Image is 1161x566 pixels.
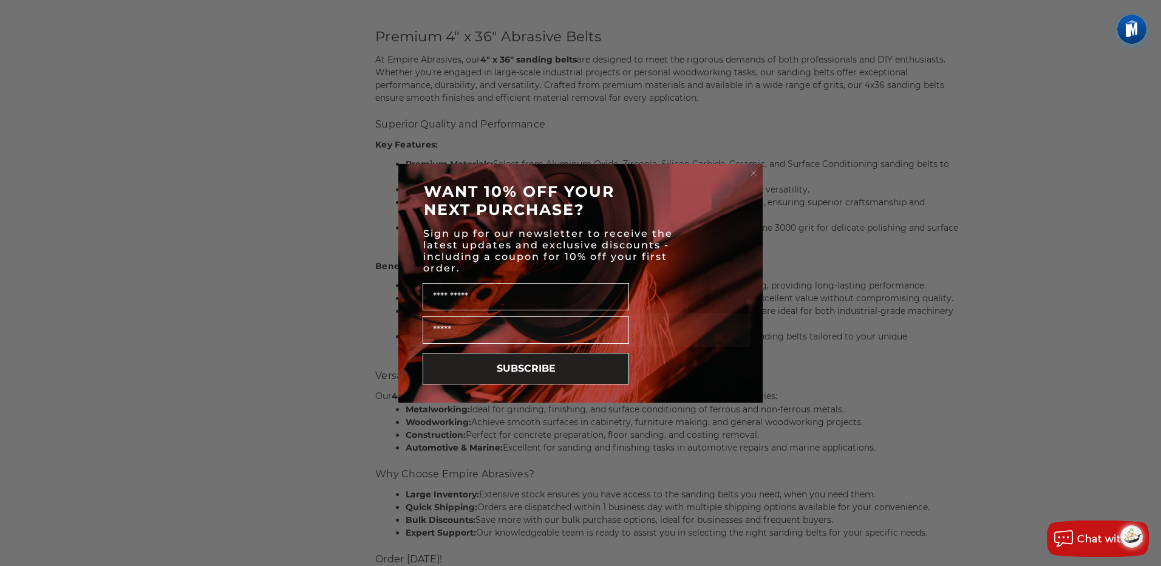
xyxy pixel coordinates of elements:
[423,353,629,384] button: SUBSCRIBE
[1077,533,1143,545] span: Chat with us
[747,167,760,179] button: Close dialog
[1047,520,1149,557] button: Chat with us
[423,228,673,274] span: Sign up for our newsletter to receive the latest updates and exclusive discounts - including a co...
[423,316,629,344] input: Email
[424,182,615,219] span: WANT 10% OFF YOUR NEXT PURCHASE?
